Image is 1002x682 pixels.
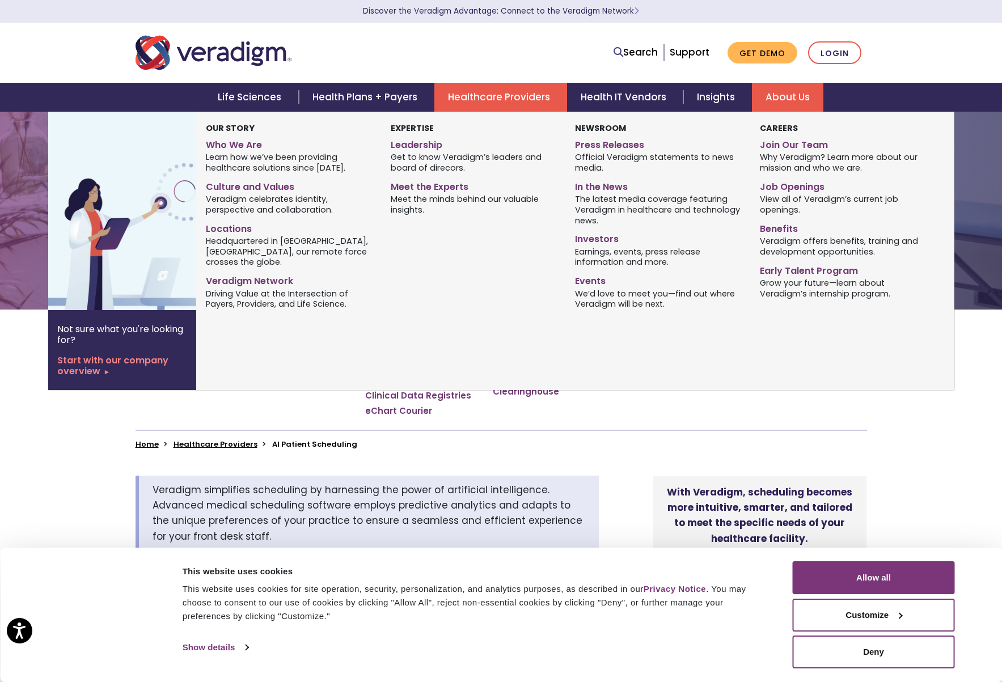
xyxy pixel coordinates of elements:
a: Get Demo [728,42,797,64]
button: Customize [793,599,955,632]
a: Culture and Values [206,177,373,193]
span: Earnings, events, press release information and more. [575,245,742,268]
a: Meet the Experts [391,177,558,193]
span: Driving Value at the Intersection of Payers, Providers, and Life Science. [206,287,373,310]
a: About Us [752,83,823,112]
a: Join Our Team [760,135,927,151]
a: Privacy Notice [644,584,706,594]
span: Veradigm simplifies scheduling by harnessing the power of artificial intelligence. Advanced medic... [153,483,582,543]
a: Job Openings [760,177,927,193]
a: Healthcare Providers [434,83,567,112]
span: Why Veradigm? Learn more about our mission and who we are. [760,151,927,173]
strong: Newsroom [575,122,626,134]
a: Veradigm Network [206,271,373,287]
button: Allow all [793,561,955,594]
a: Leadership [391,135,558,151]
span: Veradigm offers benefits, training and development opportunities. [760,235,927,257]
a: Support [670,45,709,59]
span: Learn More [634,6,639,16]
span: Get to know Veradigm’s leaders and board of direcors. [391,151,558,173]
span: Meet the minds behind our valuable insights. [391,193,558,215]
a: Who We Are [206,135,373,151]
span: Official Veradigm statements to news media. [575,151,742,173]
a: Payerpath Clearinghouse [493,375,592,397]
img: Veradigm logo [136,34,291,71]
a: Press Releases [575,135,742,151]
a: Start with our company overview [57,355,187,376]
strong: Our Story [206,122,255,134]
span: Learn how we’ve been providing healthcare solutions since [DATE]. [206,151,373,173]
span: Veradigm celebrates identity, perspective and collaboration. [206,193,373,215]
span: Grow your future—learn about Veradigm’s internship program. [760,277,927,299]
a: Insights [683,83,752,112]
span: Headquartered in [GEOGRAPHIC_DATA], [GEOGRAPHIC_DATA], our remote force crosses the globe. [206,235,373,268]
a: Health Plans + Payers [299,83,434,112]
a: Search [614,45,658,60]
a: Health IT Vendors [567,83,683,112]
a: Home [136,439,159,450]
a: Life Sciences [204,83,298,112]
span: We’d love to meet you—find out where Veradigm will be next. [575,287,742,310]
a: Investors [575,229,742,245]
span: The latest media coverage featuring Veradigm in healthcare and technology news. [575,193,742,226]
a: Locations [206,219,373,235]
a: Healthcare Providers [174,439,257,450]
a: Early Talent Program [760,261,927,277]
strong: Careers [760,122,798,134]
a: In the News [575,177,742,193]
a: eChart Courier [365,405,432,417]
a: Events [575,271,742,287]
span: View all of Veradigm’s current job openings. [760,193,927,215]
img: Vector image of Veradigm’s Story [48,112,231,310]
strong: Expertise [391,122,434,134]
a: Benefits [760,219,927,235]
button: Deny [793,636,955,668]
a: Show details [183,639,248,656]
a: Login [808,41,861,65]
strong: With Veradigm, scheduling becomes more intuitive, smarter, and tailored to meet the specific need... [667,485,852,545]
div: This website uses cookies [183,565,767,578]
p: Not sure what you're looking for? [57,324,187,345]
a: Clinical Data Registries [365,390,471,401]
div: This website uses cookies for site operation, security, personalization, and analytics purposes, ... [183,582,767,623]
a: Discover the Veradigm Advantage: Connect to the Veradigm NetworkLearn More [363,6,639,16]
